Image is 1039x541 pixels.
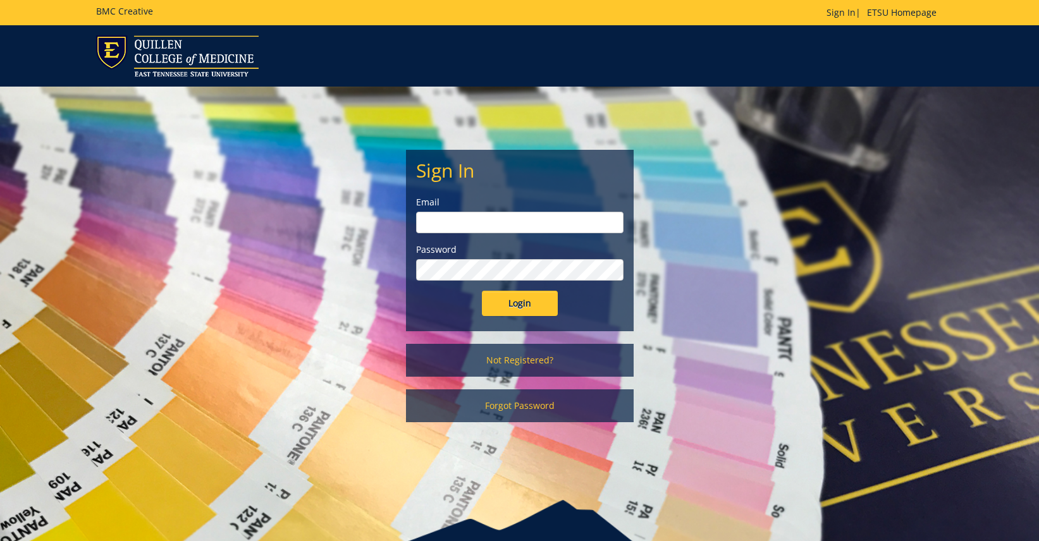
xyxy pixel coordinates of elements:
[416,243,624,256] label: Password
[406,344,634,377] a: Not Registered?
[827,6,856,18] a: Sign In
[96,6,153,16] h5: BMC Creative
[96,35,259,76] img: ETSU logo
[482,291,558,316] input: Login
[406,389,634,422] a: Forgot Password
[416,196,624,209] label: Email
[861,6,943,18] a: ETSU Homepage
[416,160,624,181] h2: Sign In
[827,6,943,19] p: |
